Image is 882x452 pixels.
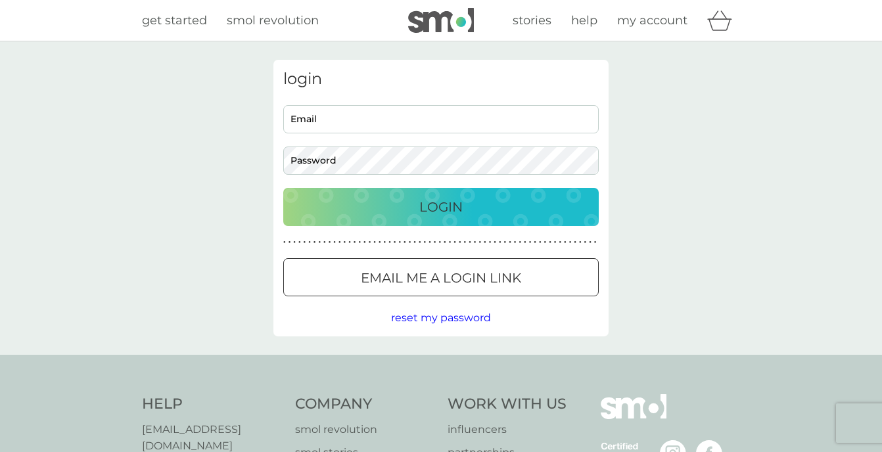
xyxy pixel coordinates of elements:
[369,239,371,246] p: ●
[509,239,511,246] p: ●
[579,239,582,246] p: ●
[478,239,481,246] p: ●
[444,239,446,246] p: ●
[429,239,431,246] p: ●
[398,239,401,246] p: ●
[358,239,361,246] p: ●
[283,188,599,226] button: Login
[571,11,597,30] a: help
[289,239,291,246] p: ●
[494,239,496,246] p: ●
[554,239,557,246] p: ●
[539,239,542,246] p: ●
[379,239,381,246] p: ●
[308,239,311,246] p: ●
[413,239,416,246] p: ●
[394,239,396,246] p: ●
[424,239,427,246] p: ●
[589,239,592,246] p: ●
[388,239,391,246] p: ●
[293,239,296,246] p: ●
[453,239,456,246] p: ●
[571,13,597,28] span: help
[227,13,319,28] span: smol revolution
[549,239,551,246] p: ●
[474,239,476,246] p: ●
[283,239,286,246] p: ●
[434,239,436,246] p: ●
[404,239,406,246] p: ●
[529,239,532,246] p: ●
[391,311,491,324] span: reset my password
[329,239,331,246] p: ●
[295,421,435,438] a: smol revolution
[564,239,567,246] p: ●
[448,421,567,438] a: influencers
[513,13,551,28] span: stories
[361,267,521,288] p: Email me a login link
[617,11,687,30] a: my account
[283,70,599,89] h3: login
[318,239,321,246] p: ●
[338,239,341,246] p: ●
[298,239,301,246] p: ●
[419,239,421,246] p: ●
[448,394,567,415] h4: Work With Us
[142,394,282,415] h4: Help
[707,7,740,34] div: basket
[559,239,561,246] p: ●
[142,11,207,30] a: get started
[419,196,463,217] p: Login
[344,239,346,246] p: ●
[469,239,471,246] p: ●
[534,239,536,246] p: ●
[574,239,576,246] p: ●
[601,394,666,439] img: smol
[484,239,486,246] p: ●
[408,8,474,33] img: smol
[489,239,492,246] p: ●
[449,239,452,246] p: ●
[513,11,551,30] a: stories
[283,258,599,296] button: Email me a login link
[354,239,356,246] p: ●
[519,239,521,246] p: ●
[464,239,467,246] p: ●
[333,239,336,246] p: ●
[391,309,491,327] button: reset my password
[323,239,326,246] p: ●
[142,13,207,28] span: get started
[438,239,441,246] p: ●
[373,239,376,246] p: ●
[313,239,316,246] p: ●
[524,239,526,246] p: ●
[384,239,386,246] p: ●
[514,239,517,246] p: ●
[304,239,306,246] p: ●
[594,239,597,246] p: ●
[363,239,366,246] p: ●
[544,239,547,246] p: ●
[499,239,501,246] p: ●
[295,394,435,415] h4: Company
[584,239,587,246] p: ●
[569,239,572,246] p: ●
[409,239,411,246] p: ●
[227,11,319,30] a: smol revolution
[617,13,687,28] span: my account
[504,239,507,246] p: ●
[459,239,461,246] p: ●
[348,239,351,246] p: ●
